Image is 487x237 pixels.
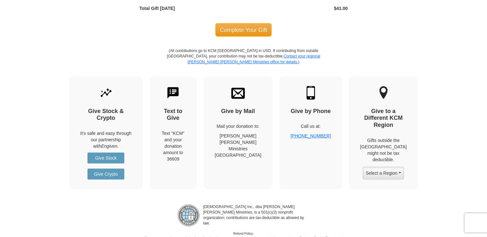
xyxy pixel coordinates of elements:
img: give-by-stock.svg [99,86,113,100]
a: [PHONE_NUMBER] [291,133,331,138]
a: Give Crypto [87,169,124,180]
img: text-to-give.svg [166,86,180,100]
a: Contact your regional [PERSON_NAME] [PERSON_NAME] Ministries office for details. [187,54,320,64]
button: Select a Region [363,167,404,180]
a: Give Stock [87,153,124,163]
p: [PERSON_NAME] [PERSON_NAME] Ministries [GEOGRAPHIC_DATA] [215,133,261,158]
p: It's safe and easy through our partnership with [80,130,132,149]
i: Engiven. [101,144,119,149]
div: Text "KCM" and your donation amount to 36609 [161,130,186,162]
h4: Text to Give [161,108,186,122]
img: refund-policy [177,204,200,227]
p: Gifts outside the [GEOGRAPHIC_DATA] might not be tax deductible. [360,137,407,163]
img: envelope.svg [231,86,245,100]
img: mobile.svg [304,86,318,100]
p: Mail your donation to: [215,123,261,129]
img: other-region [379,86,388,100]
div: Total Gift [DATE] [136,5,244,12]
p: (All contributions go to KCM [GEOGRAPHIC_DATA] in USD. If contributing from outside [GEOGRAPHIC_D... [167,48,320,76]
h4: Give to a Different KCM Region [360,108,407,129]
span: Complete Your Gift [215,23,272,37]
h4: Give Stock & Crypto [80,108,132,122]
h4: Give by Phone [291,108,331,115]
h4: Give by Mail [215,108,261,115]
div: $41.00 [244,5,351,12]
p: Call us at: [291,123,331,129]
p: [DEMOGRAPHIC_DATA] Inc., dba [PERSON_NAME] [PERSON_NAME] Ministries, is a 501(c)(3) nonprofit org... [200,204,310,227]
